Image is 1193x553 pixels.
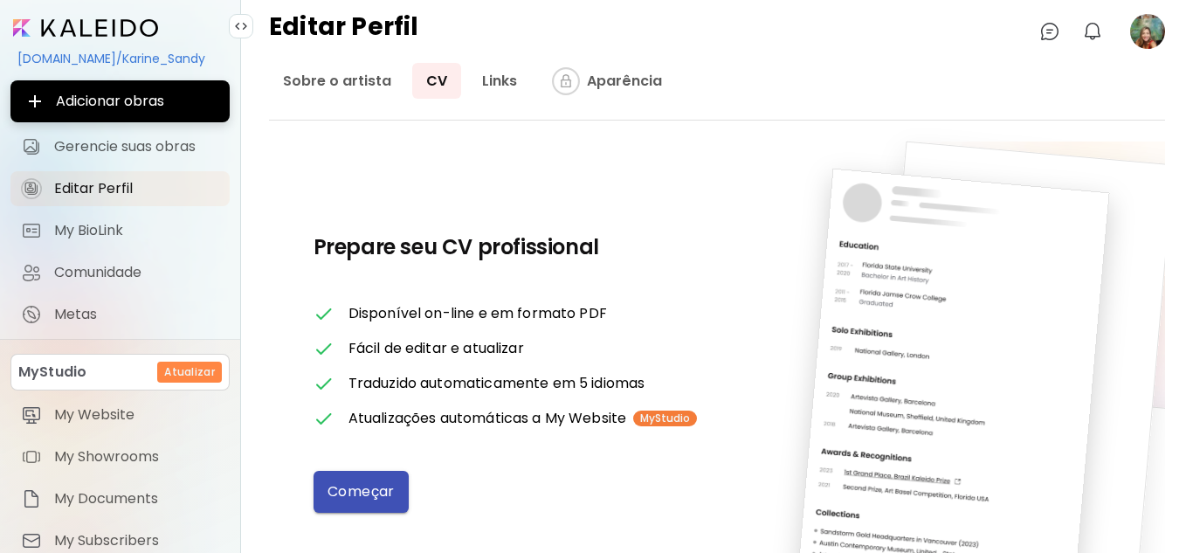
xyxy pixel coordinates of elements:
a: CV [412,63,461,99]
img: checkmark [314,338,334,359]
a: Sobre o artista [269,63,405,99]
span: Editar Perfil [54,180,219,197]
a: itemMy Website [10,397,230,432]
div: [DOMAIN_NAME]/Karine_Sandy [10,44,230,73]
a: Links [468,63,531,99]
img: checkmark [314,408,334,429]
span: My Website [54,406,219,424]
a: completeMy BioLink iconMy BioLink [10,213,230,248]
p: Traduzido automaticamente em 5 idiomas [348,373,645,394]
button: bellIcon [1078,17,1107,46]
a: itemMy Documents [10,481,230,516]
p: Atualizações automáticas a My Website [348,408,627,429]
img: My BioLink icon [21,220,42,241]
span: My Showrooms [54,448,219,466]
img: Metas icon [21,304,42,325]
button: Começar [314,471,409,513]
p: MyStudio [18,362,86,383]
span: Gerencie suas obras [54,138,219,156]
span: My BioLink [54,222,219,239]
a: itemMy Showrooms [10,439,230,474]
img: chatIcon [1039,21,1060,42]
h3: Prepare seu CV profissional [314,233,698,261]
p: Fácil de editar e atualizar [348,338,524,359]
a: Comunidade iconComunidade [10,255,230,290]
span: My Subscribers [54,532,219,550]
img: bellIcon [1082,21,1103,42]
div: MyStudio [633,411,697,426]
img: item [21,446,42,467]
span: Começar [328,482,395,501]
span: Adicionar obras [24,91,216,112]
p: Disponível on-line e em formato PDF [348,303,607,324]
img: item [21,530,42,551]
img: checkmark [314,373,334,394]
img: collapse [234,19,248,33]
button: Adicionar obras [10,80,230,122]
a: iconcompleteEditar Perfil [10,171,230,206]
h6: Atualizar [164,364,215,380]
img: Comunidade icon [21,262,42,283]
span: My Documents [54,490,219,508]
a: iconcompleteAparência [538,63,676,99]
a: Gerencie suas obras iconGerencie suas obras [10,129,230,164]
span: Comunidade [54,264,219,281]
span: Metas [54,306,219,323]
a: completeMetas iconMetas [10,297,230,332]
img: item [21,488,42,509]
h4: Editar Perfil [269,14,419,49]
img: Gerencie suas obras icon [21,136,42,157]
img: checkmark [314,303,334,324]
img: item [21,404,42,425]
